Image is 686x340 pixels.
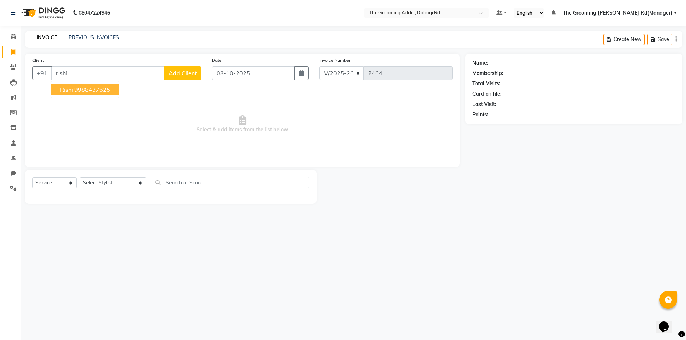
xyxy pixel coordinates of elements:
[60,86,73,93] span: Rishi
[472,80,501,87] div: Total Visits:
[472,90,502,98] div: Card on file:
[32,66,52,80] button: +91
[74,86,110,93] ngb-highlight: 9988437625
[647,34,672,45] button: Save
[164,66,201,80] button: Add Client
[212,57,222,64] label: Date
[51,66,165,80] input: Search by Name/Mobile/Email/Code
[32,57,44,64] label: Client
[34,31,60,44] a: INVOICE
[32,88,453,160] span: Select & add items from the list below
[603,34,645,45] button: Create New
[472,59,488,67] div: Name:
[472,101,496,108] div: Last Visit:
[656,311,679,333] iframe: chat widget
[169,70,197,77] span: Add Client
[472,111,488,118] div: Points:
[319,57,351,64] label: Invoice Number
[472,70,503,77] div: Membership:
[79,3,110,23] b: 08047224946
[563,9,672,17] span: The Grooming [PERSON_NAME] Rd(Manager)
[18,3,67,23] img: logo
[152,177,309,188] input: Search or Scan
[69,34,119,41] a: PREVIOUS INVOICES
